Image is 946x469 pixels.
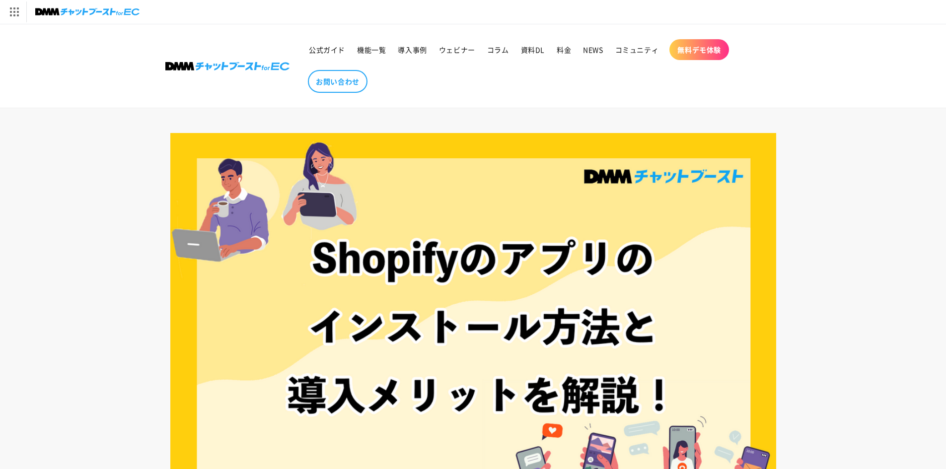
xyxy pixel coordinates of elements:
span: お問い合わせ [316,77,360,86]
span: コミュニティ [615,45,659,54]
img: チャットブーストforEC [35,5,140,19]
span: コラム [487,45,509,54]
span: NEWS [583,45,603,54]
a: 導入事例 [392,39,433,60]
a: 資料DL [515,39,551,60]
a: 機能一覧 [351,39,392,60]
a: お問い合わせ [308,70,367,93]
a: コミュニティ [609,39,665,60]
a: 公式ガイド [303,39,351,60]
a: コラム [481,39,515,60]
span: 公式ガイド [309,45,345,54]
a: 無料デモ体験 [669,39,729,60]
span: 機能一覧 [357,45,386,54]
a: ウェビナー [433,39,481,60]
span: 無料デモ体験 [677,45,721,54]
span: 資料DL [521,45,545,54]
img: サービス [1,1,26,22]
img: 株式会社DMM Boost [165,62,290,70]
span: 導入事例 [398,45,427,54]
span: ウェビナー [439,45,475,54]
a: 料金 [551,39,577,60]
span: 料金 [557,45,571,54]
a: NEWS [577,39,609,60]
